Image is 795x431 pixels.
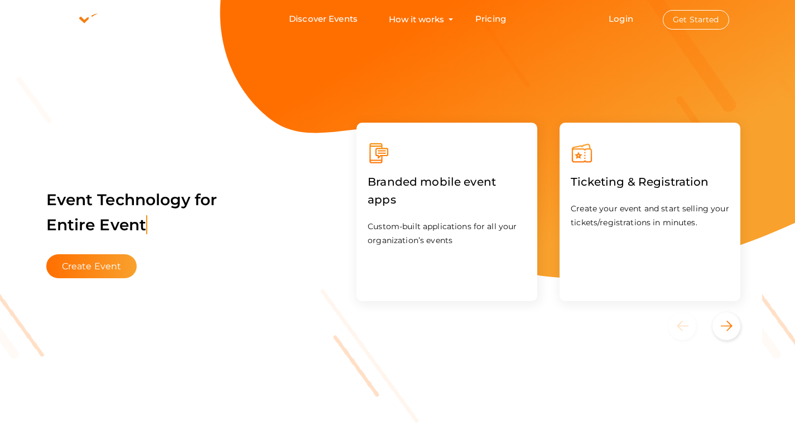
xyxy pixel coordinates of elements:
span: Entire Event [46,215,148,234]
a: Ticketing & Registration [571,177,709,188]
a: Login [609,13,633,24]
label: Event Technology for [46,173,218,251]
a: Pricing [475,9,506,30]
p: Create your event and start selling your tickets/registrations in minutes. [571,202,729,230]
a: Discover Events [289,9,358,30]
button: Next [712,312,740,340]
button: Create Event [46,254,137,278]
p: Custom-built applications for all your organization’s events [368,220,526,248]
button: Get Started [663,10,729,30]
button: How it works [386,9,447,30]
label: Branded mobile event apps [368,164,526,217]
a: Branded mobile event apps [368,195,526,206]
button: Previous [668,312,710,340]
label: Ticketing & Registration [571,164,709,199]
